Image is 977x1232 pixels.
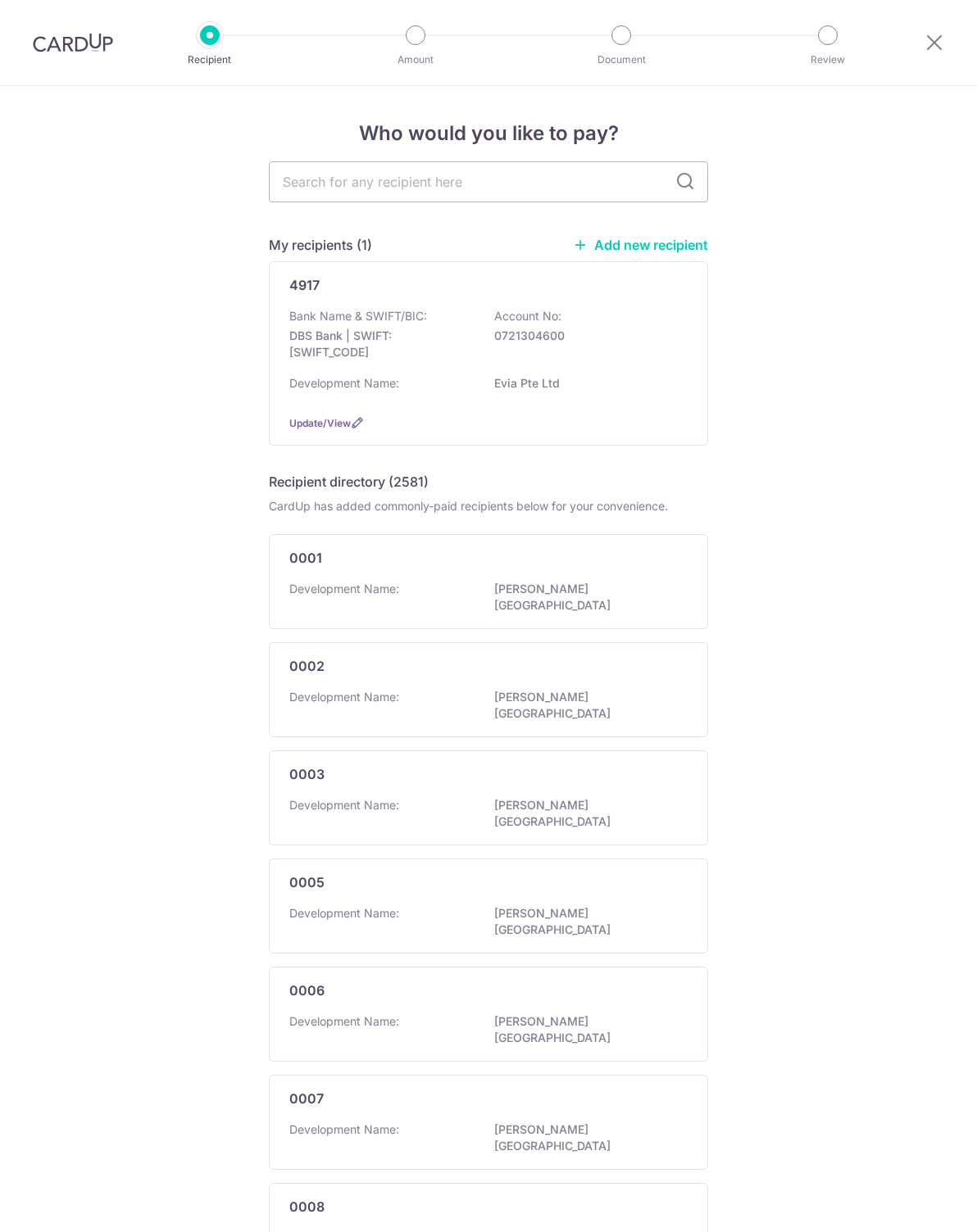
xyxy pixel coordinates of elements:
input: Search for any recipient here [269,161,708,202]
h5: Recipient directory (2581) [269,472,429,491]
img: CardUp [33,33,113,52]
p: Development Name: [289,689,399,705]
p: Bank Name & SWIFT/BIC: [289,308,427,324]
p: Recipient [149,52,270,68]
p: [PERSON_NAME][GEOGRAPHIC_DATA] [494,797,678,830]
p: [PERSON_NAME][GEOGRAPHIC_DATA] [494,581,678,614]
p: Account No: [494,308,561,324]
p: 0721304600 [494,328,678,344]
p: 0008 [289,1197,325,1216]
p: [PERSON_NAME][GEOGRAPHIC_DATA] [494,1121,678,1154]
h4: Who would you like to pay? [269,119,708,148]
a: Update/View [289,417,351,429]
p: Development Name: [289,581,399,597]
p: Evia Pte Ltd [494,375,678,392]
p: 0006 [289,981,325,1000]
p: Development Name: [289,1121,399,1138]
iframe: Opens a widget where you can find more information [871,1183,961,1224]
h5: My recipients (1) [269,235,372,255]
p: 0005 [289,872,325,892]
p: 0001 [289,548,322,568]
p: Development Name: [289,1013,399,1030]
p: [PERSON_NAME][GEOGRAPHIC_DATA] [494,689,678,722]
p: Development Name: [289,905,399,922]
p: 0007 [289,1089,324,1108]
a: Add new recipient [573,237,708,253]
p: [PERSON_NAME][GEOGRAPHIC_DATA] [494,905,678,938]
p: DBS Bank | SWIFT: [SWIFT_CODE] [289,328,473,360]
p: 0003 [289,764,325,784]
p: Review [767,52,888,68]
p: 4917 [289,275,320,295]
p: Development Name: [289,797,399,813]
p: Amount [355,52,476,68]
p: Development Name: [289,375,399,392]
p: 0002 [289,656,325,676]
p: [PERSON_NAME][GEOGRAPHIC_DATA] [494,1013,678,1046]
p: Document [561,52,682,68]
div: CardUp has added commonly-paid recipients below for your convenience. [269,498,708,514]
